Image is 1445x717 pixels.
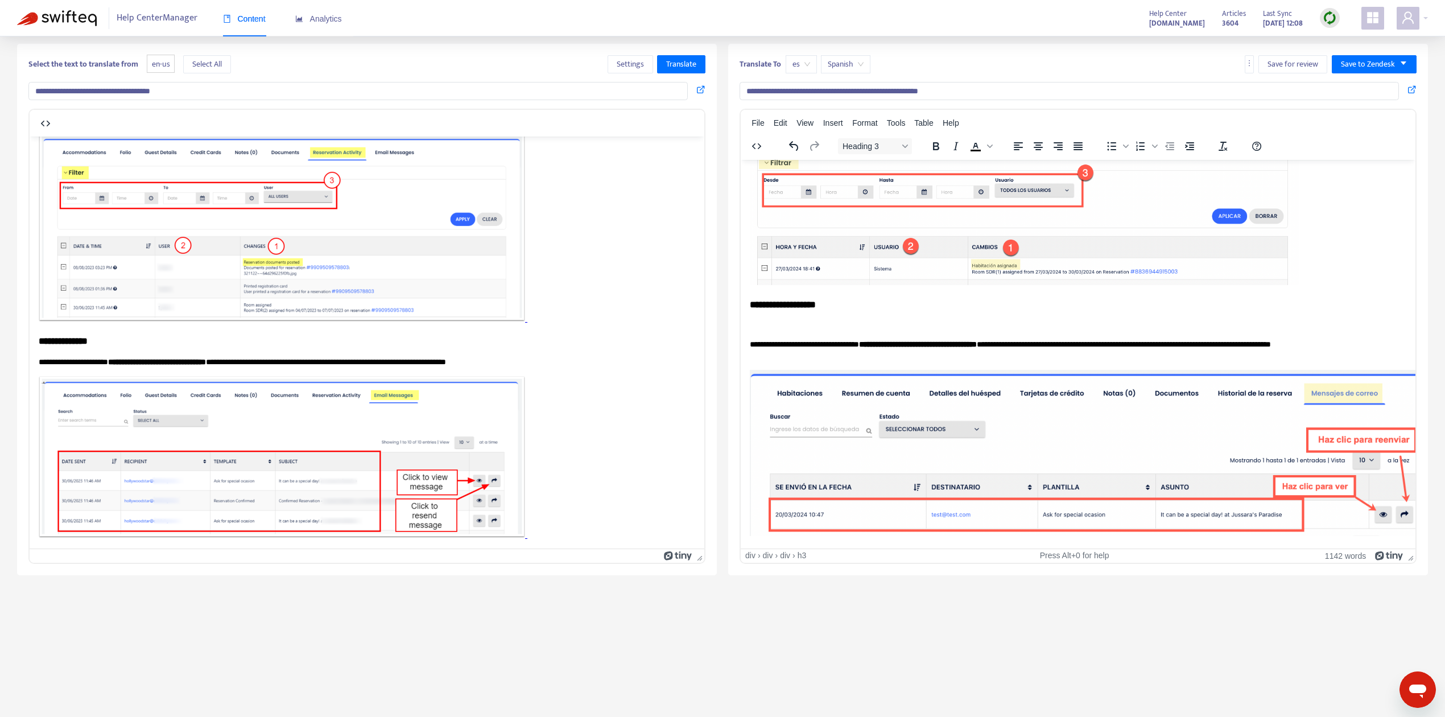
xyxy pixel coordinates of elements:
span: Tools [887,118,906,127]
span: caret-down [1399,59,1407,67]
img: sync.dc5367851b00ba804db3.png [1323,11,1337,25]
button: Italic [946,138,965,154]
span: Table [914,118,933,127]
strong: [DATE] 12:08 [1263,17,1303,30]
div: div [745,551,755,561]
span: Translate [666,58,696,71]
span: Help [943,118,959,127]
div: Bullet list [1102,138,1130,154]
img: 24252160519451 [9,210,685,376]
span: appstore [1366,11,1380,24]
button: Save for review [1258,55,1327,73]
div: div [763,551,773,561]
span: more [1245,59,1253,67]
button: Save to Zendeskcaret-down [1332,55,1417,73]
a: Powered by Tiny [1375,551,1403,560]
strong: 3604 [1222,17,1238,30]
div: › [792,551,795,561]
button: Select All [183,55,231,73]
span: Spanish [828,56,864,73]
button: Block Heading 3 [838,138,912,154]
a: [DOMAIN_NAME] [1149,17,1205,30]
div: › [758,551,761,561]
span: Content [223,14,266,23]
span: Save to Zendesk [1341,58,1395,71]
iframe: Rich Text Area [30,137,704,549]
div: Text color Black [966,138,994,154]
span: Save for review [1268,58,1318,71]
img: 41335226962715 [9,240,496,401]
span: Help Center [1149,7,1187,20]
span: Edit [774,118,787,127]
div: Press the Up and Down arrow keys to resize the editor. [1403,549,1415,563]
span: View [796,118,814,127]
iframe: Rich Text Area [741,160,1415,549]
button: Align right [1048,138,1068,154]
b: Select the text to translate from [28,57,138,71]
span: Heading 3 [843,142,898,151]
span: book [223,15,231,23]
span: es [792,56,810,73]
button: Clear formatting [1213,138,1233,154]
span: Select All [192,58,222,71]
button: Justify [1068,138,1088,154]
span: Last Sync [1263,7,1292,20]
div: h3 [798,551,807,561]
span: user [1401,11,1415,24]
button: Align left [1009,138,1028,154]
iframe: Botón para iniciar la ventana de mensajería [1399,671,1436,708]
span: area-chart [295,15,303,23]
button: Redo [804,138,824,154]
div: › [775,551,778,561]
button: Decrease indent [1160,138,1179,154]
div: Press Alt+0 for help [965,551,1184,561]
button: Align center [1029,138,1048,154]
button: Bold [926,138,946,154]
div: Press the Up and Down arrow keys to resize the editor. [692,549,704,563]
button: Translate [657,55,705,73]
b: Translate To [740,57,781,71]
span: en-us [147,55,175,73]
span: Format [852,118,877,127]
button: Undo [785,138,804,154]
img: Swifteq [17,10,97,26]
span: Articles [1222,7,1246,20]
div: Numbered list [1131,138,1159,154]
span: File [752,118,765,127]
span: Insert [823,118,843,127]
span: Analytics [295,14,342,23]
a: Powered by Tiny [664,551,692,560]
span: Settings [617,58,644,71]
span: Help Center Manager [117,7,197,29]
button: Settings [608,55,653,73]
button: Increase indent [1180,138,1199,154]
button: more [1245,55,1254,73]
button: Help [1247,138,1266,154]
div: div [780,551,790,561]
button: 1142 words [1325,551,1366,561]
